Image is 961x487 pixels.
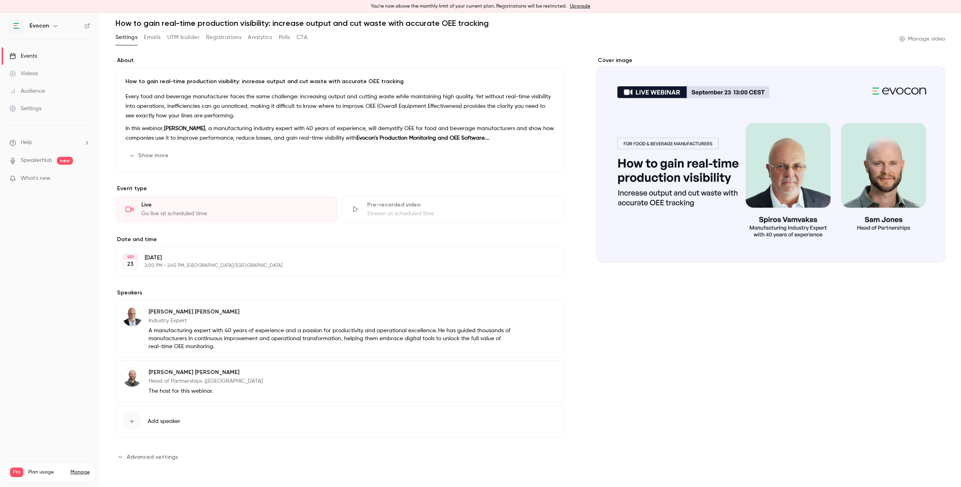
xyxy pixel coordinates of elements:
div: Pre-recorded video [367,201,554,209]
p: Event type [115,185,564,193]
label: Speakers [115,289,564,297]
p: Head of Partnerships @[GEOGRAPHIC_DATA] [149,377,263,385]
a: Manage video [899,35,945,43]
p: How to gain real-time production visibility: increase output and cut waste with accurate OEE trac... [125,78,554,86]
button: Analytics [248,31,272,44]
span: Add speaker [148,417,180,425]
a: Upgrade [570,3,590,10]
img: Sam Jones [123,368,142,387]
button: Registrations [206,31,241,44]
button: Emails [144,31,160,44]
button: Advanced settings [115,450,183,463]
div: Sam Jones[PERSON_NAME] [PERSON_NAME]Head of Partnerships @[GEOGRAPHIC_DATA]The host for this webi... [115,360,564,402]
label: About [115,56,564,64]
div: Pre-recorded videoStream at scheduled time [341,196,564,223]
div: Go live at scheduled time [141,210,328,218]
li: help-dropdown-opener [10,138,90,147]
span: Pro [10,468,23,477]
div: SEP [123,254,137,260]
a: SpeakerHub [21,156,52,165]
button: CTA [297,31,307,44]
button: Settings [115,31,137,44]
p: [DATE] [145,254,522,262]
div: Settings [10,105,41,113]
span: What's new [21,174,51,183]
p: Industry Expert [149,317,513,325]
div: Stream at scheduled time [367,210,554,218]
p: In this webinar, , a manufacturing industry expert with 40 years of experience, will demystify OE... [125,124,554,143]
span: Help [21,138,32,147]
p: Every food and beverage manufacturer faces the same challenge: increasing output and cutting wast... [125,92,554,121]
div: Events [10,52,37,60]
div: Audience [10,87,45,95]
div: Videos [10,70,38,78]
button: Show more [125,149,173,162]
p: [PERSON_NAME] [PERSON_NAME] [149,308,513,316]
div: Spiros Vamvakas[PERSON_NAME] [PERSON_NAME]Industry ExpertA manufacturing expert with 40 years of ... [115,300,564,357]
button: Add speaker [115,405,564,438]
p: The host for this webinar. [149,387,263,395]
span: Advanced settings [127,453,178,461]
label: Cover image [596,56,945,64]
iframe: Noticeable Trigger [80,175,90,182]
img: Spiros Vamvakas [123,307,142,326]
h1: How to gain real-time production visibility: increase output and cut waste with accurate OEE trac... [115,18,945,28]
h6: Evocon [29,22,49,30]
button: Polls [279,31,290,44]
img: Evocon [10,19,23,32]
p: [PERSON_NAME] [PERSON_NAME] [149,368,263,376]
a: Manage [70,469,90,475]
section: Advanced settings [115,450,564,463]
span: new [57,157,73,165]
strong: Evocon’s Production Monitoring and OEE Software [356,135,485,141]
strong: [PERSON_NAME] [164,126,205,131]
div: Live [141,201,328,209]
section: Cover image [596,56,945,263]
p: A manufacturing expert with 40 years of experience and a passion for productivity and operational... [149,327,513,351]
button: UTM builder [167,31,200,44]
p: 2:00 PM - 2:45 PM, [GEOGRAPHIC_DATA]/[GEOGRAPHIC_DATA] [145,263,522,269]
p: 23 [127,260,133,268]
div: LiveGo live at scheduled time [115,196,338,223]
span: Plan usage [28,469,66,475]
label: Date and time [115,236,564,243]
